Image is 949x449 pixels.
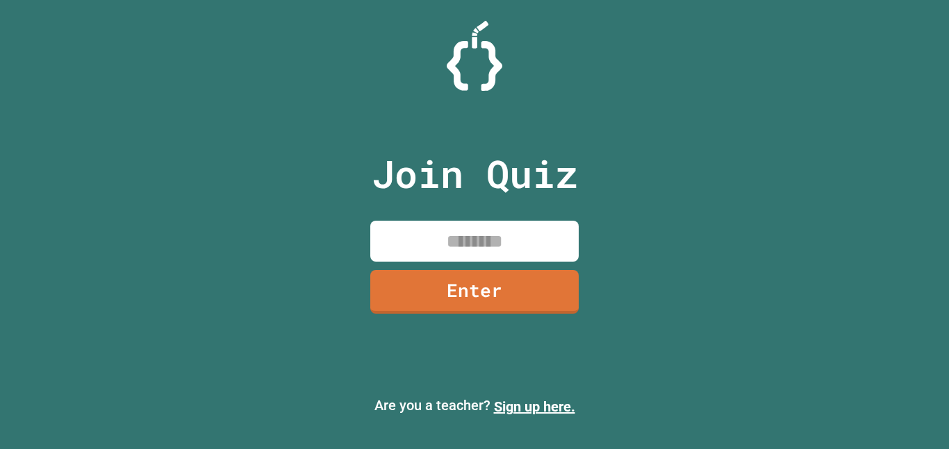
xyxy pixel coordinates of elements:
[370,270,579,314] a: Enter
[11,395,938,417] p: Are you a teacher?
[891,393,935,435] iframe: chat widget
[834,333,935,392] iframe: chat widget
[372,145,578,203] p: Join Quiz
[494,398,575,415] a: Sign up here.
[447,21,502,91] img: Logo.svg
